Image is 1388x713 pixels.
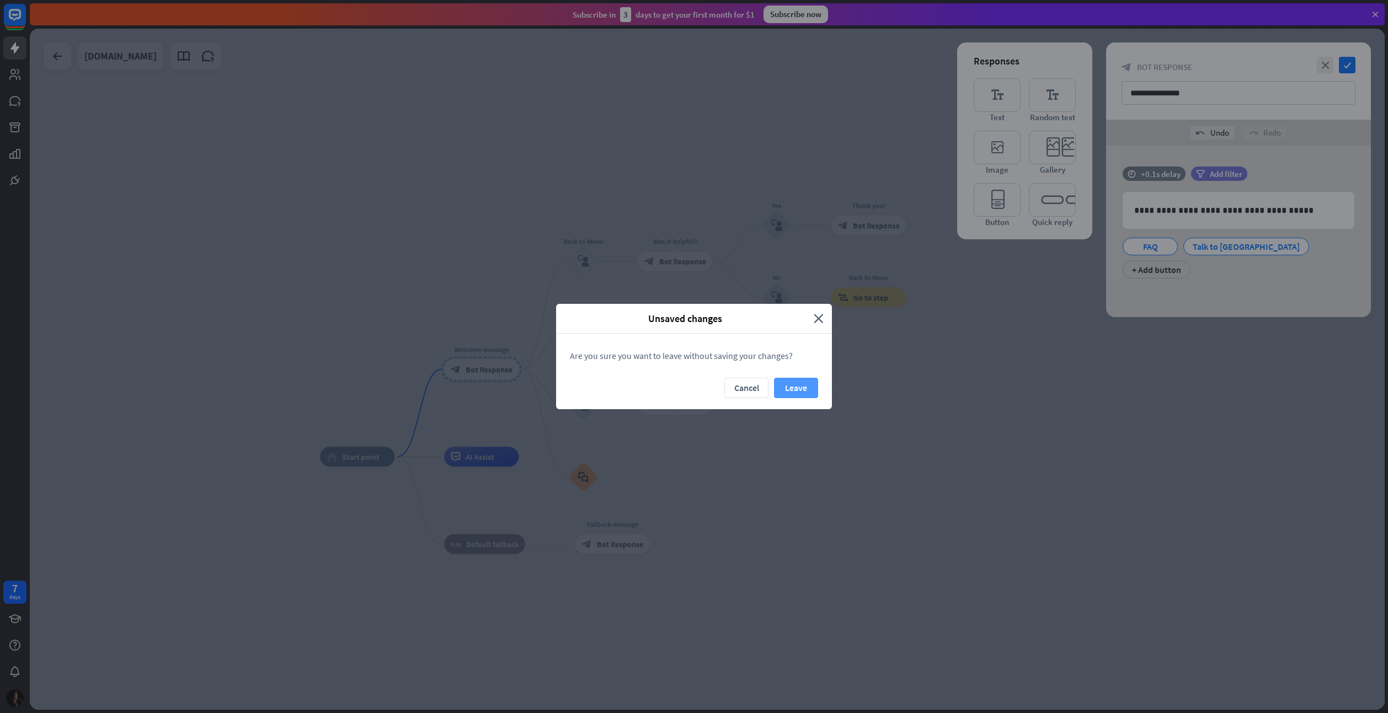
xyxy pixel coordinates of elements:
[9,4,42,37] button: Open LiveChat chat widget
[774,378,818,398] button: Leave
[564,312,805,325] span: Unsaved changes
[724,378,768,398] button: Cancel
[814,312,824,325] i: close
[570,350,793,361] span: Are you sure you want to leave without saving your changes?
